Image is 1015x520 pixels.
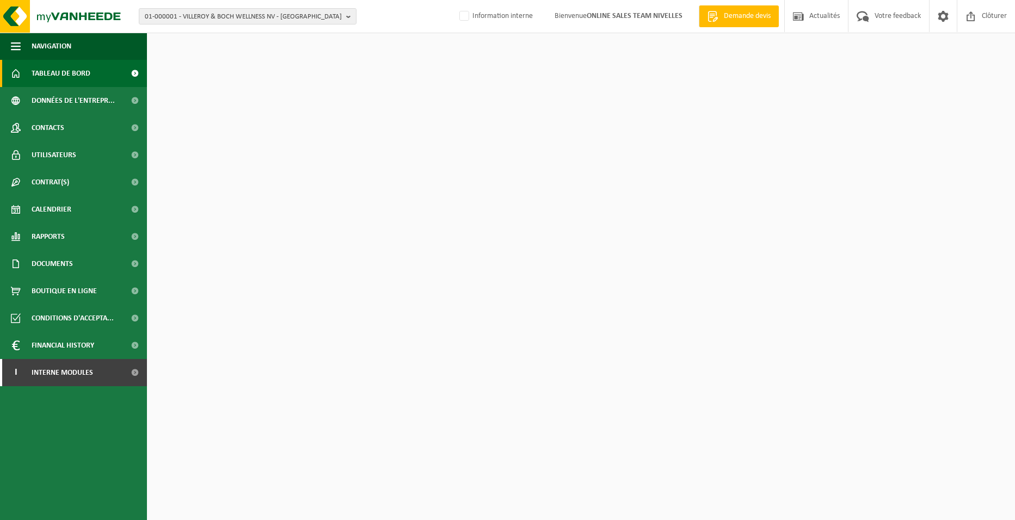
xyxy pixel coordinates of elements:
[32,141,76,169] span: Utilisateurs
[32,223,65,250] span: Rapports
[32,305,114,332] span: Conditions d'accepta...
[32,114,64,141] span: Contacts
[32,250,73,277] span: Documents
[145,9,342,25] span: 01-000001 - VILLEROY & BOCH WELLNESS NV - [GEOGRAPHIC_DATA]
[32,359,93,386] span: Interne modules
[699,5,779,27] a: Demande devis
[721,11,773,22] span: Demande devis
[32,87,115,114] span: Données de l'entrepr...
[32,169,69,196] span: Contrat(s)
[32,277,97,305] span: Boutique en ligne
[32,332,94,359] span: Financial History
[32,196,71,223] span: Calendrier
[457,8,533,24] label: Information interne
[587,12,682,20] strong: ONLINE SALES TEAM NIVELLES
[139,8,356,24] button: 01-000001 - VILLEROY & BOCH WELLNESS NV - [GEOGRAPHIC_DATA]
[32,60,90,87] span: Tableau de bord
[11,359,21,386] span: I
[32,33,71,60] span: Navigation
